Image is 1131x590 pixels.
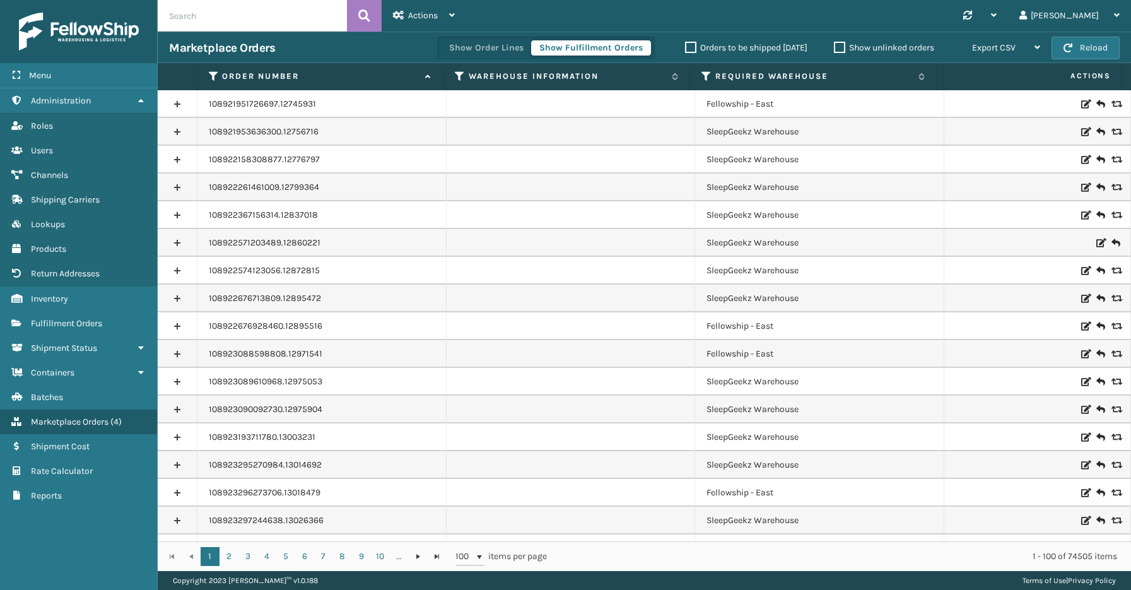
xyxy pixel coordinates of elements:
[1111,155,1119,164] i: Replace
[1111,237,1119,249] i: Create Return Label
[695,146,944,174] td: SleepGeekz Warehouse
[1081,433,1089,442] i: Edit
[1096,209,1104,221] i: Create Return Label
[1096,292,1104,305] i: Create Return Label
[31,219,65,230] span: Lookups
[409,547,428,566] a: Go to the next page
[695,312,944,340] td: Fellowship - East
[1096,375,1104,388] i: Create Return Label
[1096,403,1104,416] i: Create Return Label
[455,550,474,563] span: 100
[1081,322,1089,331] i: Edit
[209,431,315,444] a: 108923193711780.13003231
[1111,322,1119,331] i: Replace
[695,118,944,146] td: SleepGeekz Warehouse
[1111,516,1119,525] i: Replace
[695,451,944,479] td: SleepGeekz Warehouse
[31,490,62,501] span: Reports
[333,547,352,566] a: 8
[31,293,68,304] span: Inventory
[1111,211,1119,220] i: Replace
[1096,264,1104,277] i: Create Return Label
[1111,405,1119,414] i: Replace
[31,95,91,106] span: Administration
[1111,377,1119,386] i: Replace
[31,343,97,353] span: Shipment Status
[371,547,390,566] a: 10
[390,547,409,566] a: ...
[209,237,320,249] a: 108922571203489.12860221
[1068,576,1116,585] a: Privacy Policy
[695,479,944,507] td: Fellowship - East
[1096,126,1104,138] i: Create Return Label
[1096,181,1104,194] i: Create Return Label
[1096,348,1104,360] i: Create Return Label
[31,194,100,205] span: Shipping Carriers
[1081,294,1089,303] i: Edit
[209,375,322,388] a: 108923089610968.12975053
[1096,514,1104,527] i: Create Return Label
[695,368,944,396] td: SleepGeekz Warehouse
[31,145,53,156] span: Users
[1111,461,1119,469] i: Replace
[1111,350,1119,358] i: Replace
[209,320,322,333] a: 108922676928460.12895516
[31,416,108,427] span: Marketplace Orders
[209,292,321,305] a: 108922676713809.12895472
[695,90,944,118] td: Fellowship - East
[1081,183,1089,192] i: Edit
[238,547,257,566] a: 3
[1111,183,1119,192] i: Replace
[352,547,371,566] a: 9
[110,416,122,427] span: ( 4 )
[31,392,63,403] span: Batches
[29,70,51,81] span: Menu
[1081,461,1089,469] i: Edit
[222,71,419,82] label: Order Number
[695,340,944,368] td: Fellowship - East
[314,547,333,566] a: 7
[19,13,139,50] img: logo
[209,264,320,277] a: 108922574123056.12872815
[209,153,320,166] a: 108922158308877.12776797
[220,547,238,566] a: 2
[469,71,665,82] label: Warehouse Information
[1081,488,1089,497] i: Edit
[1111,100,1119,109] i: Replace
[201,547,220,566] a: 1
[972,42,1016,53] span: Export CSV
[1081,266,1089,275] i: Edit
[209,348,322,360] a: 108923088598808.12971541
[1111,127,1119,136] i: Replace
[209,209,318,221] a: 108922367156314.12837018
[31,121,53,131] span: Roles
[1096,320,1104,333] i: Create Return Label
[1096,431,1104,444] i: Create Return Label
[209,514,324,527] a: 108923297244638.13026366
[941,66,1118,86] span: Actions
[1023,576,1066,585] a: Terms of Use
[565,550,1117,563] div: 1 - 100 of 74505 items
[834,42,934,53] label: Show unlinked orders
[1052,37,1120,59] button: Reload
[441,40,532,56] button: Show Order Lines
[695,257,944,285] td: SleepGeekz Warehouse
[1081,127,1089,136] i: Edit
[455,547,548,566] span: items per page
[276,547,295,566] a: 5
[31,268,100,279] span: Return Addresses
[1081,377,1089,386] i: Edit
[1096,487,1104,499] i: Create Return Label
[1081,211,1089,220] i: Edit
[413,552,423,562] span: Go to the next page
[31,170,68,180] span: Channels
[209,181,319,194] a: 108922261461009.12799364
[209,126,319,138] a: 108921953636300.12756716
[715,71,912,82] label: Required Warehouse
[31,466,93,476] span: Rate Calculator
[695,423,944,451] td: SleepGeekz Warehouse
[209,403,322,416] a: 108923090092730.12975904
[428,547,447,566] a: Go to the last page
[1081,350,1089,358] i: Edit
[209,487,320,499] a: 108923296273706.13018479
